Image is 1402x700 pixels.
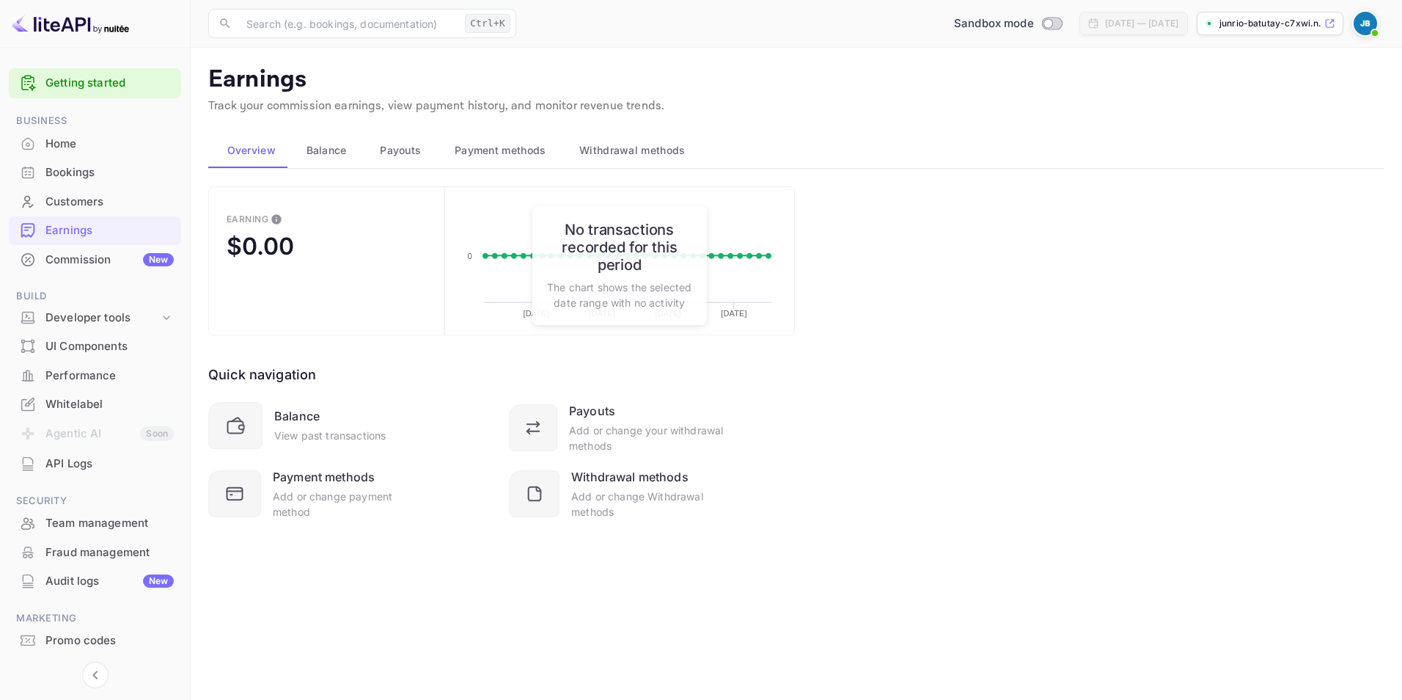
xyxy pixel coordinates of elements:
a: API Logs [9,450,181,477]
text: [DATE] [722,309,747,318]
div: Fraud management [45,544,174,561]
img: Junrio Batutay [1354,12,1377,35]
button: Collapse navigation [82,662,109,688]
div: Switch to Production mode [948,15,1068,32]
div: Home [45,136,174,153]
div: $0.00 [227,232,294,260]
a: Fraud management [9,539,181,566]
div: Withdrawal methods [571,468,689,486]
div: Audit logs [45,573,174,590]
div: Promo codes [9,627,181,655]
button: EarningThis is the amount of confirmed commission that will be paid to you on the next scheduled ... [208,186,444,335]
input: Search (e.g. bookings, documentation) [238,9,459,38]
div: Add or change Withdrawal methods [571,489,724,519]
span: Payment methods [455,142,546,159]
div: Promo codes [45,632,174,649]
div: Fraud management [9,539,181,567]
span: Overview [227,142,276,159]
a: Earnings [9,216,181,244]
a: CommissionNew [9,246,181,273]
div: API Logs [45,456,174,473]
a: Whitelabel [9,390,181,418]
text: 0 [467,252,471,260]
div: View past transactions [274,428,386,443]
div: New [143,575,174,588]
a: Home [9,130,181,157]
div: UI Components [9,332,181,361]
h6: No transactions recorded for this period [547,221,692,274]
div: UI Components [45,338,174,355]
div: Payment methods [273,468,375,486]
p: Earnings [208,65,1384,95]
p: Track your commission earnings, view payment history, and monitor revenue trends. [208,98,1384,115]
div: Performance [45,368,174,384]
span: Payouts [380,142,421,159]
span: Sandbox mode [954,15,1034,32]
div: New [143,253,174,266]
a: Customers [9,188,181,215]
img: LiteAPI logo [12,12,129,35]
div: Quick navigation [208,365,316,384]
button: This is the amount of confirmed commission that will be paid to you on the next scheduled deposit [265,208,288,231]
span: Marketing [9,610,181,627]
p: The chart shows the selected date range with no activity [547,280,692,310]
div: [DATE] — [DATE] [1105,17,1178,30]
div: Add or change payment method [273,489,424,519]
div: Audit logsNew [9,567,181,596]
div: Team management [9,509,181,538]
span: Withdrawal methods [579,142,685,159]
div: Developer tools [9,305,181,331]
div: Earnings [9,216,181,245]
span: Balance [307,142,347,159]
div: Bookings [45,164,174,181]
div: Getting started [9,68,181,98]
div: Customers [45,194,174,211]
a: Promo codes [9,627,181,654]
div: Customers [9,188,181,216]
div: Home [9,130,181,158]
div: Payouts [569,402,615,420]
div: Balance [274,407,320,425]
div: API Logs [9,450,181,478]
div: Add or change your withdrawal methods [569,423,724,453]
a: Getting started [45,75,174,92]
div: Bookings [9,158,181,187]
div: Developer tools [45,310,159,327]
a: Performance [9,362,181,389]
div: Team management [45,515,174,532]
span: Build [9,288,181,305]
a: Audit logsNew [9,567,181,594]
div: Earnings [45,222,174,239]
p: junrio-batutay-c7xwi.n... [1219,17,1321,30]
a: UI Components [9,332,181,360]
div: Earning [227,214,268,225]
text: [DATE] [523,309,548,318]
div: Whitelabel [45,396,174,413]
a: Team management [9,509,181,536]
div: Whitelabel [9,390,181,419]
div: Performance [9,362,181,390]
div: Commission [45,252,174,269]
a: Bookings [9,158,181,186]
span: Business [9,113,181,129]
div: scrollable auto tabs example [208,133,1384,168]
div: CommissionNew [9,246,181,274]
span: Security [9,493,181,509]
div: Ctrl+K [465,14,510,33]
